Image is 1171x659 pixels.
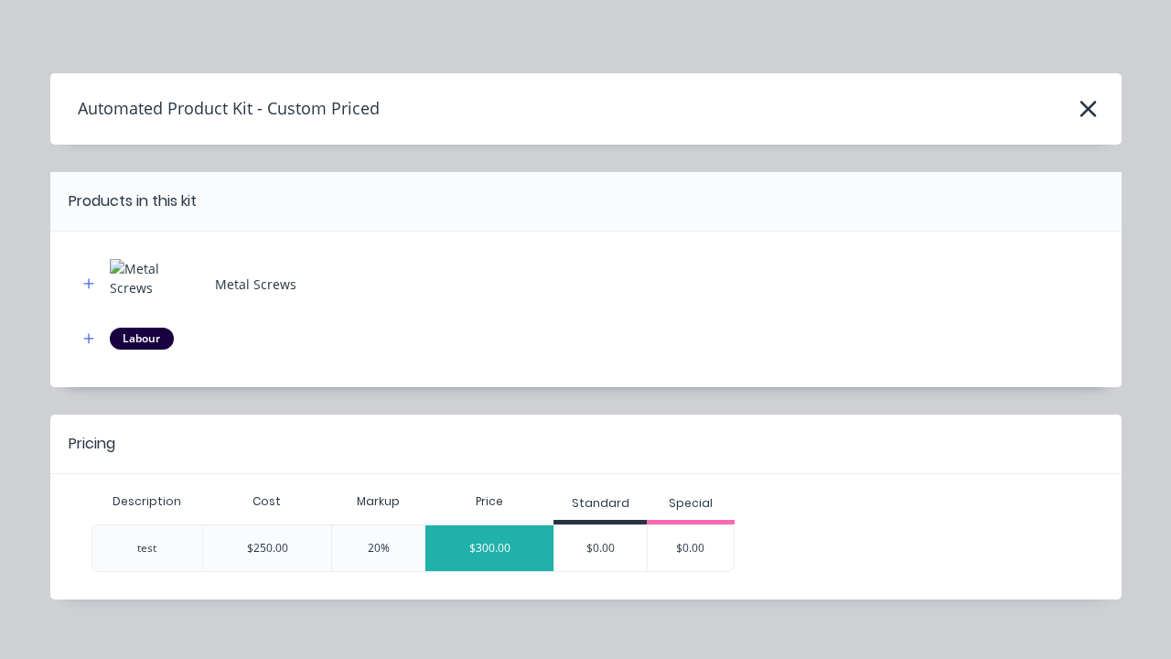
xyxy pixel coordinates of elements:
div: Metal Screws [215,275,296,294]
div: $0.00 [648,525,734,571]
div: Pricing [69,433,115,455]
div: Description [98,479,196,524]
div: 20% [331,524,424,572]
h4: Automated Product Kit - Custom Priced [50,92,380,126]
div: test [137,540,156,556]
div: Price [424,483,553,520]
div: Products in this kit [69,190,197,212]
div: $300.00 [425,525,553,571]
div: Labour [110,328,174,350]
div: $250.00 [202,524,331,572]
div: Special [669,495,713,512]
div: Markup [331,483,424,520]
div: Cost [202,483,331,520]
img: Metal Screws [110,259,201,309]
div: Standard [572,495,629,512]
div: $0.00 [554,525,647,571]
